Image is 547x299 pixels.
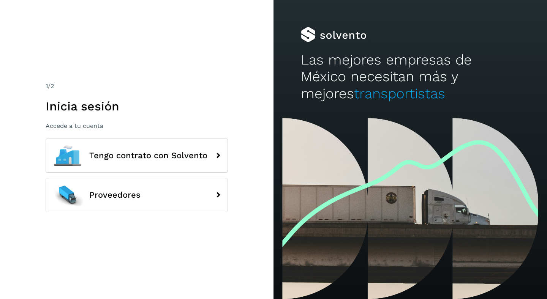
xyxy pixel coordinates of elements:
h2: Las mejores empresas de México necesitan más y mejores [301,52,520,102]
span: 1 [46,82,48,90]
button: Proveedores [46,178,228,212]
span: Tengo contrato con Solvento [89,151,207,160]
span: transportistas [354,85,445,102]
span: Proveedores [89,190,141,200]
div: /2 [46,82,228,91]
button: Tengo contrato con Solvento [46,138,228,173]
p: Accede a tu cuenta [46,122,228,129]
h1: Inicia sesión [46,99,228,113]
